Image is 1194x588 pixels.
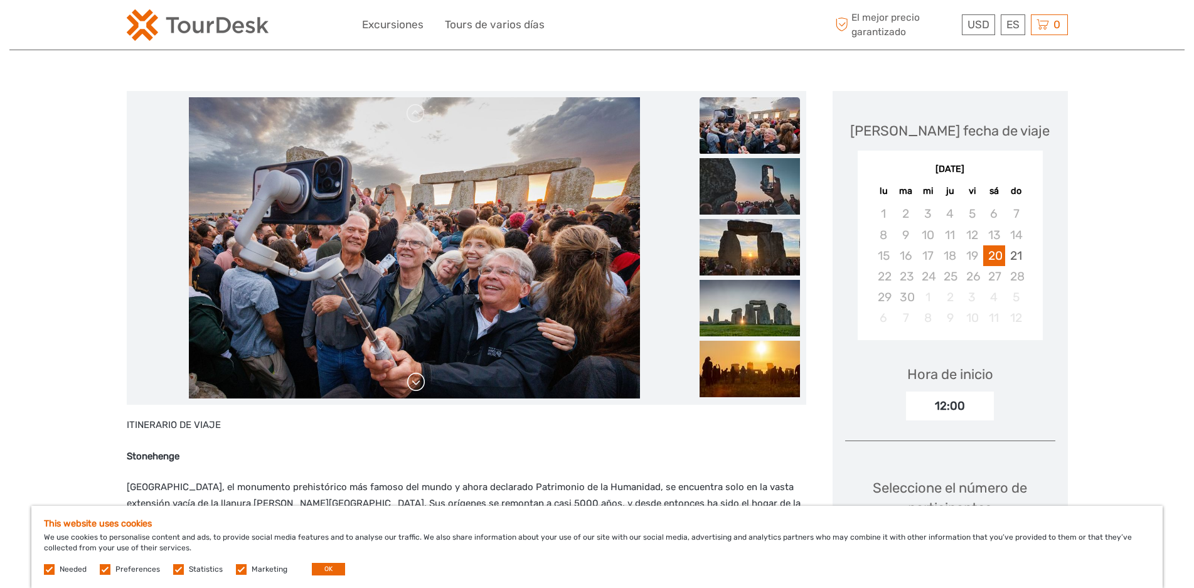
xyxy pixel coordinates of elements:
div: lu [873,183,895,200]
div: Not available lunes, 1 de junio de 2026 [873,203,895,224]
div: Not available miércoles, 24 de junio de 2026 [917,266,939,287]
div: Not available domingo, 7 de junio de 2026 [1005,203,1027,224]
div: Not available domingo, 5 de julio de 2026 [1005,287,1027,307]
span: 0 [1052,18,1062,31]
div: [PERSON_NAME] fecha de viaje [850,121,1050,141]
span: USD [967,18,989,31]
p: [GEOGRAPHIC_DATA], el monumento prehistórico más famoso del mundo y ahora declarado Patrimonio de... [127,479,806,575]
img: 2254-3441b4b5-4e5f-4d00-b396-31f1d84a6ebf_logo_small.png [127,9,269,41]
div: Not available martes, 7 de julio de 2026 [895,307,917,328]
div: Not available sábado, 13 de junio de 2026 [983,225,1005,245]
b: Stonehenge [127,451,179,462]
p: ITINERARIO DE VIAJE [127,417,806,434]
div: Not available lunes, 29 de junio de 2026 [873,287,895,307]
img: dd2adea151804ac5a87a19fae395f613_slider_thumbnail.jpg [700,219,800,275]
div: We use cookies to personalise content and ads, to provide social media features and to analyse ou... [31,506,1163,588]
div: mi [917,183,939,200]
div: Not available miércoles, 8 de julio de 2026 [917,307,939,328]
div: Not available lunes, 8 de junio de 2026 [873,225,895,245]
div: Not available domingo, 28 de junio de 2026 [1005,266,1027,287]
div: Not available viernes, 3 de julio de 2026 [961,287,983,307]
div: Not available domingo, 12 de julio de 2026 [1005,307,1027,328]
div: Not available jueves, 18 de junio de 2026 [939,245,961,266]
div: Not available jueves, 9 de julio de 2026 [939,307,961,328]
h5: This website uses cookies [44,518,1150,529]
div: Not available lunes, 22 de junio de 2026 [873,266,895,287]
div: Not available sábado, 6 de junio de 2026 [983,203,1005,224]
div: Not available martes, 16 de junio de 2026 [895,245,917,266]
p: We're away right now. Please check back later! [18,22,142,32]
div: sá [983,183,1005,200]
a: Excursiones [362,16,424,34]
div: Not available viernes, 5 de junio de 2026 [961,203,983,224]
div: Not available viernes, 12 de junio de 2026 [961,225,983,245]
div: Not available jueves, 4 de junio de 2026 [939,203,961,224]
div: Not available martes, 9 de junio de 2026 [895,225,917,245]
div: Choose domingo, 21 de junio de 2026 [1005,245,1027,266]
button: Open LiveChat chat widget [144,19,159,35]
div: Not available domingo, 14 de junio de 2026 [1005,225,1027,245]
button: OK [312,563,345,575]
div: Not available miércoles, 1 de julio de 2026 [917,287,939,307]
div: Not available jueves, 25 de junio de 2026 [939,266,961,287]
div: ES [1001,14,1025,35]
div: 12:00 [906,392,994,420]
div: Not available martes, 30 de junio de 2026 [895,287,917,307]
div: Not available lunes, 6 de julio de 2026 [873,307,895,328]
div: do [1005,183,1027,200]
div: Not available martes, 23 de junio de 2026 [895,266,917,287]
div: Not available jueves, 2 de julio de 2026 [939,287,961,307]
div: [DATE] [858,163,1043,176]
div: Seleccione el número de participantes [845,478,1055,535]
img: afffb73b391e4a578e06501d2c71ef10_slider_thumbnail.jpg [700,97,800,154]
div: vi [961,183,983,200]
div: Not available sábado, 4 de julio de 2026 [983,287,1005,307]
div: Not available miércoles, 17 de junio de 2026 [917,245,939,266]
div: Not available viernes, 26 de junio de 2026 [961,266,983,287]
img: 37a521ec03284830b824ffe618f18420_slider_thumbnail.jpg [700,158,800,215]
label: Marketing [252,564,287,575]
div: Not available viernes, 10 de julio de 2026 [961,307,983,328]
div: Not available miércoles, 10 de junio de 2026 [917,225,939,245]
div: Not available martes, 2 de junio de 2026 [895,203,917,224]
div: Hora de inicio [907,365,993,384]
div: Not available lunes, 15 de junio de 2026 [873,245,895,266]
img: afaaffcf7d6c4909b37a5990f50c1d92_slider_thumbnail.jpg [700,280,800,336]
div: month 2026-06 [861,203,1038,328]
img: a23a8396919546c4af4bd919dfbaa650_slider_thumbnail.jpg [700,341,800,397]
label: Statistics [189,564,223,575]
div: Not available viernes, 19 de junio de 2026 [961,245,983,266]
div: Not available sábado, 27 de junio de 2026 [983,266,1005,287]
label: Preferences [115,564,160,575]
a: Tours de varios días [445,16,545,34]
div: ma [895,183,917,200]
img: afffb73b391e4a578e06501d2c71ef10_main_slider.jpg [189,97,640,398]
div: Not available jueves, 11 de junio de 2026 [939,225,961,245]
div: Not available sábado, 11 de julio de 2026 [983,307,1005,328]
label: Needed [60,564,87,575]
div: ju [939,183,961,200]
div: Choose sábado, 20 de junio de 2026 [983,245,1005,266]
span: El mejor precio garantizado [833,11,959,38]
div: Not available miércoles, 3 de junio de 2026 [917,203,939,224]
